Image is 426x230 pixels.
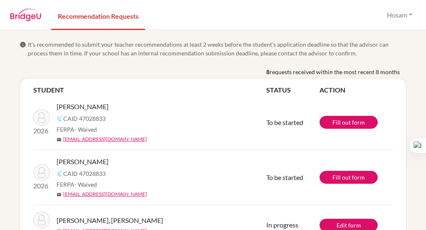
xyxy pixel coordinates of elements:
span: In progress [266,221,298,229]
span: [PERSON_NAME], [PERSON_NAME] [57,215,163,225]
p: 2026 [33,126,50,136]
span: requests received within the most recent 8 months [270,67,400,76]
th: STUDENT [33,85,266,95]
img: Common App logo [57,115,63,122]
span: info [20,41,26,48]
img: Alkhouri, Rashed [33,164,50,181]
span: [PERSON_NAME] [57,102,109,112]
span: FERPA [57,125,97,134]
a: Recommendation Requests [51,1,145,30]
img: Alkhouri, Rashed [33,109,50,126]
span: It’s recommended to submit your teacher recommendations at least 2 weeks before the student’s app... [28,40,406,57]
b: 8 [266,67,270,76]
span: [PERSON_NAME] [57,157,109,167]
img: Al Darmaki, Mohamed Saif [33,212,50,228]
span: mail [57,192,62,197]
a: [EMAIL_ADDRESS][DOMAIN_NAME] [63,135,147,143]
a: Fill out form [319,116,378,129]
span: mail [57,137,62,142]
span: To be started [266,173,303,181]
span: CAID 47028833 [63,169,106,178]
span: CAID 47028833 [63,114,106,123]
a: [EMAIL_ADDRESS][DOMAIN_NAME] [63,190,147,198]
th: ACTION [319,85,393,95]
p: 2026 [33,181,50,191]
span: To be started [266,118,303,126]
th: STATUS [266,85,319,95]
a: Fill out form [319,171,378,184]
button: Hosam [383,7,416,23]
span: - Waived [74,126,97,133]
img: Common App logo [57,170,63,177]
span: FERPA [57,180,97,189]
img: BridgeU logo [10,9,41,21]
span: - Waived [74,181,97,188]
